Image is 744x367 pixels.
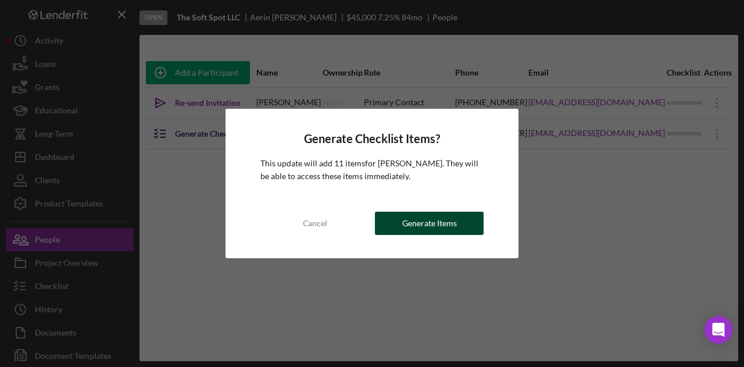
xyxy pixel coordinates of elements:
[260,157,484,183] p: This update will add 11 items for [PERSON_NAME] . They will be able to access these items immedia...
[303,212,327,235] div: Cancel
[704,316,732,344] div: Open Intercom Messenger
[402,212,457,235] div: Generate Items
[260,132,484,145] h4: Generate Checklist Items?
[260,212,369,235] button: Cancel
[375,212,484,235] button: Generate Items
